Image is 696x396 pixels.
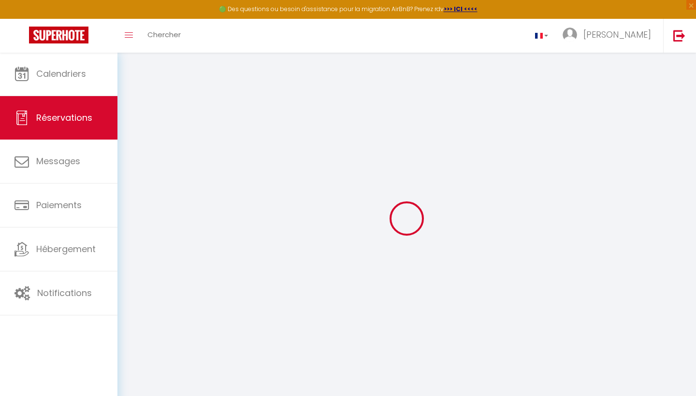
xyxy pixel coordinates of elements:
a: >>> ICI <<<< [444,5,478,13]
img: Super Booking [29,27,88,43]
span: Hébergement [36,243,96,255]
span: Paiements [36,199,82,211]
img: logout [673,29,685,42]
span: Chercher [147,29,181,40]
span: Messages [36,155,80,167]
a: Chercher [140,19,188,53]
a: ... [PERSON_NAME] [555,19,663,53]
span: [PERSON_NAME] [583,28,651,41]
span: Calendriers [36,68,86,80]
span: Réservations [36,112,92,124]
img: ... [563,28,577,42]
span: Notifications [37,287,92,299]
